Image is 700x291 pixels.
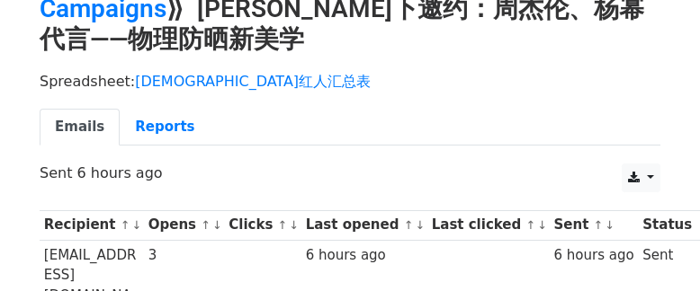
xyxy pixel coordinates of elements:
a: ↓ [131,218,141,232]
div: 3 [148,245,220,266]
a: ↑ [594,218,604,232]
a: ↓ [212,218,222,232]
th: Last clicked [427,210,550,240]
a: [DEMOGRAPHIC_DATA]红人汇总表 [135,73,371,90]
p: Sent 6 hours ago [40,163,660,182]
a: Emails [40,109,120,145]
a: Reports [120,109,210,145]
a: ↓ [289,218,299,232]
th: Opens [144,210,225,240]
a: ↑ [404,218,414,232]
a: ↓ [537,218,547,232]
iframe: Chat Widget [610,205,700,291]
a: ↑ [278,218,288,232]
div: 聊天小组件 [610,205,700,291]
th: Recipient [40,210,144,240]
div: 6 hours ago [554,245,634,266]
th: Clicks [224,210,301,240]
a: ↓ [415,218,425,232]
a: ↑ [201,218,211,232]
a: ↓ [605,218,615,232]
div: 6 hours ago [306,245,423,266]
a: ↑ [121,218,130,232]
th: Sent [550,210,639,240]
th: Last opened [301,210,427,240]
p: Spreadsheet: [40,72,660,91]
a: ↑ [526,218,536,232]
